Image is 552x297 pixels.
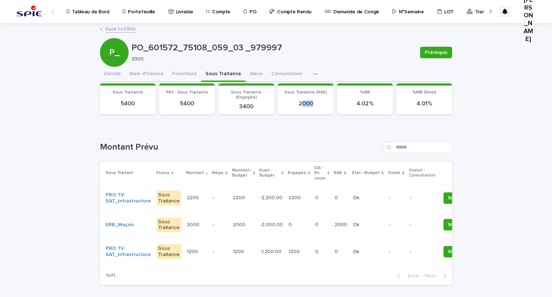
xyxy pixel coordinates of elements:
p: - [410,195,435,201]
button: Négo [443,246,466,257]
button: Aléas [245,67,267,82]
input: Search [384,142,452,153]
button: Consultation [267,67,306,82]
span: %MB (Réel) [413,90,436,95]
button: Details [100,67,125,82]
p: -1,200.00 [260,247,283,255]
p: DA-En cours [314,164,326,182]
a: Back to3300 [105,24,135,33]
p: 0 [289,220,293,228]
img: svstPd6MQfCT1uX1QGkG [14,4,44,19]
span: Sous Traitante (RAE) [284,90,327,95]
p: 2200 [233,193,247,201]
p: 0 [335,247,339,255]
p: 2000 [187,220,201,228]
tr: PRO TV SAT_Infrastructure Sous Traitance22002200 -22002200 -2,200.00-2,200.00 22002200 00 00 OkOk... [100,184,506,211]
tr: ERB_Maçon Sous Traitance20002000 -20002000 -2,000.00-2,000.00 00 00 20002000 OkOk --NégoEditer [100,211,506,238]
a: ERB_Maçon [106,222,134,228]
p: -2,000.00 [260,220,284,228]
p: Montant-Budget [232,166,251,180]
p: 2200 [187,193,201,201]
p: 2000 [233,220,247,228]
p: - [213,195,227,201]
p: -2,200.00 [260,193,284,201]
p: Sous Traitant [106,169,133,177]
div: Sous Traitance [157,244,181,259]
span: Négo [448,248,461,255]
p: PO_601572_75108_059_03 _979997 [132,43,414,53]
p: Montant [186,169,204,177]
p: - [213,222,227,228]
button: Next [422,273,452,279]
p: 1200 [187,247,199,255]
p: - [389,222,404,228]
p: 5400 [104,100,151,107]
p: Status [156,169,170,177]
p: 2200 [289,193,302,201]
p: - [213,249,227,255]
span: Prérequis [425,49,447,56]
p: Ecart - Budget [259,166,280,180]
p: 5400 [164,100,211,107]
p: 0 [315,193,320,201]
h1: Montant Prévu [100,142,381,152]
div: [PERSON_NAME] [523,14,534,26]
button: Négo [443,192,466,204]
p: RAE [334,169,342,177]
a: PRO TV SAT_Infrastructure [106,246,151,258]
p: 2000 [335,220,349,228]
span: Négo [448,195,461,202]
p: 1200 [289,247,301,255]
span: PAT - Sous Traitante [166,90,208,95]
button: Back [391,273,422,279]
p: - [389,249,404,255]
button: Négo [443,219,466,230]
p: - [410,249,435,255]
p: 4.02 % [341,100,388,107]
span: Négo [448,221,461,228]
span: Sous Traitante (Engagée) [231,90,262,100]
p: Etat - Budget [352,169,379,177]
span: Sous Traitante [112,90,143,95]
p: 1200 [233,247,245,255]
span: %MB [360,90,370,95]
p: - [410,222,435,228]
p: Statut - Consultation [409,166,436,180]
p: Négo [212,169,224,177]
button: Fourniture [168,67,201,82]
p: 0 [315,220,320,228]
div: P_ [100,18,129,58]
p: Solde [388,169,400,177]
p: 2000 [282,100,329,107]
tr: PRO TV SAT_Infrastructure Sous Traitance12001200 -12001200 -1,200.00-1,200.00 12001200 00 00 OkOk... [100,238,506,265]
p: - [389,195,404,201]
p: 4.01 % [401,100,448,107]
p: 0 [315,247,320,255]
p: Ok [353,247,361,255]
p: Engagée [288,169,306,177]
p: Ok [353,193,361,201]
div: Sous Traitance [157,218,181,233]
button: Sous Traitance [201,67,245,82]
p: 0 [335,193,339,201]
div: Sous Traitance [157,191,181,206]
p: 3400 [223,103,270,110]
a: PRO TV SAT_Infrastructure [106,192,151,204]
span: Next [424,273,440,278]
button: Prérequis [420,47,452,58]
span: Back [403,273,419,278]
p: 3300 [132,56,411,62]
button: Main d'Oeuvre [125,67,168,82]
p: Ok [353,220,361,228]
p: 1 of 1 [100,267,121,284]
